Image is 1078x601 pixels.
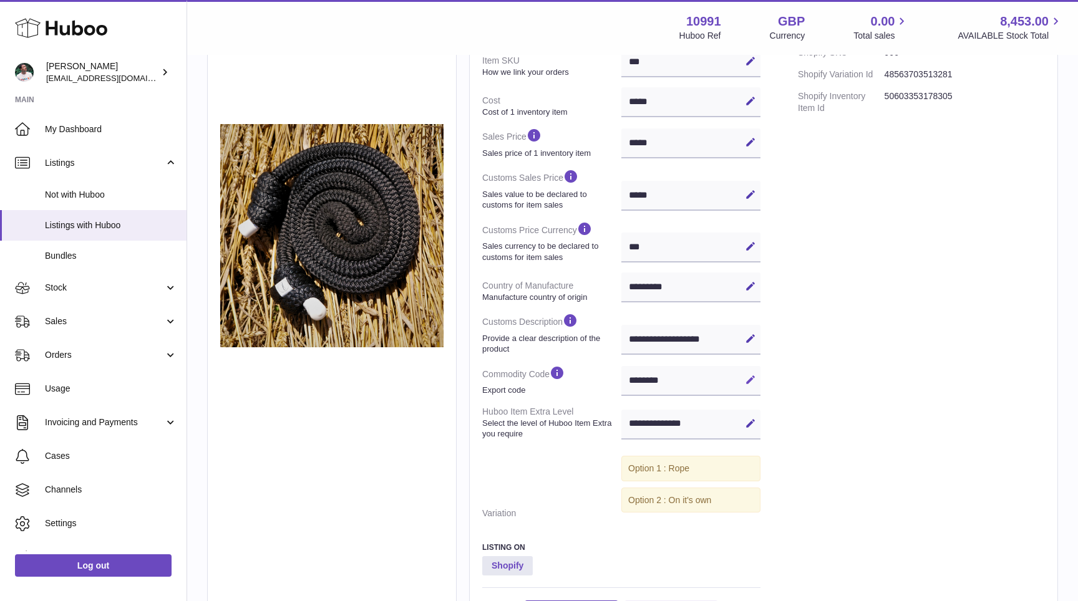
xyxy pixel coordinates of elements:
dt: Customs Price Currency [482,216,621,267]
span: Cases [45,450,177,462]
span: 8,453.00 [1000,13,1049,30]
strong: Provide a clear description of the product [482,333,618,355]
dt: Customs Description [482,307,621,359]
span: Usage [45,383,177,395]
span: Total sales [853,30,909,42]
a: 0.00 Total sales [853,13,909,42]
dt: Sales Price [482,122,621,163]
span: Orders [45,349,164,361]
span: Sales [45,315,164,327]
span: AVAILABLE Stock Total [958,30,1063,42]
span: Invoicing and Payments [45,416,164,428]
img: Untitleddesign_1.png [220,124,444,347]
strong: Sales currency to be declared to customs for item sales [482,241,618,262]
span: My Dashboard [45,123,177,135]
span: Settings [45,517,177,529]
div: Huboo Ref [679,30,721,42]
span: Not with Huboo [45,189,177,201]
strong: Sales value to be declared to customs for item sales [482,189,618,211]
span: Stock [45,282,164,294]
strong: Shopify [482,556,533,576]
dt: Customs Sales Price [482,163,621,215]
span: 0.00 [871,13,895,30]
span: Listings [45,157,164,169]
div: Currency [770,30,805,42]
strong: GBP [778,13,805,30]
span: Listings with Huboo [45,219,177,231]
dt: Huboo Item Extra Level [482,401,621,445]
strong: Export code [482,385,618,396]
strong: Select the level of Huboo Item Extra you require [482,418,618,440]
strong: Sales price of 1 inventory item [482,148,618,159]
dt: Country of Manufacture [482,275,621,307]
dt: Shopify Variation Id [798,64,885,85]
strong: How we link your orders [482,67,618,78]
div: [PERSON_NAME] [46,60,158,84]
a: Log out [15,554,172,577]
strong: Cost of 1 inventory item [482,107,618,118]
img: timshieff@gmail.com [15,63,34,82]
dd: 50603353178305 [885,85,1045,119]
dt: Cost [482,90,621,122]
span: Bundles [45,250,177,262]
span: [EMAIL_ADDRESS][DOMAIN_NAME] [46,73,183,83]
div: Option 1 : Rope [621,456,760,481]
span: Channels [45,484,177,496]
dd: 48563703513281 [885,64,1045,85]
div: Option 2 : On it's own [621,488,760,513]
dt: Item SKU [482,50,621,82]
dt: Commodity Code [482,360,621,401]
dt: Shopify Inventory Item Id [798,85,885,119]
a: 8,453.00 AVAILABLE Stock Total [958,13,1063,42]
strong: Manufacture country of origin [482,292,618,303]
strong: 10991 [686,13,721,30]
h3: Listing On [482,542,760,552]
dt: Variation [482,502,621,524]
